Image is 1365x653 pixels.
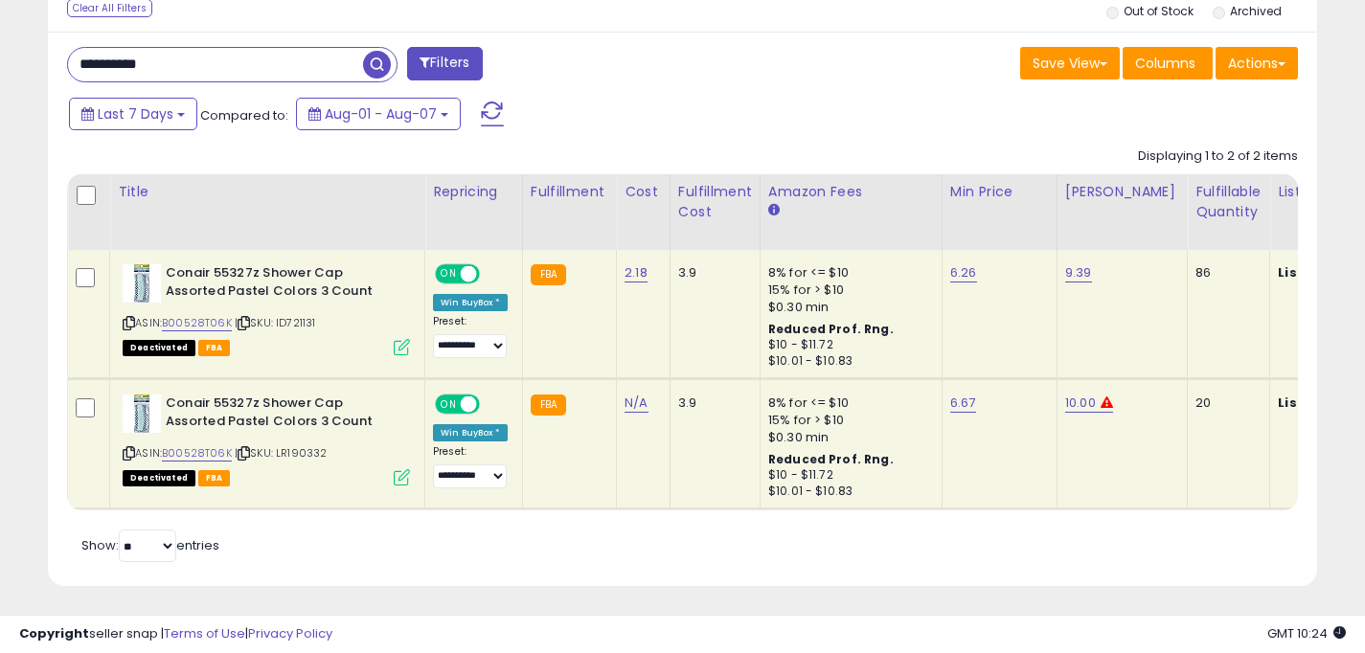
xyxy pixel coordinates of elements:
a: 2.18 [625,263,648,282]
div: Preset: [433,315,508,358]
div: ASIN: [123,264,410,353]
div: 8% for <= $10 [768,394,927,412]
div: [PERSON_NAME] [1065,182,1179,202]
span: Compared to: [200,106,288,124]
img: 41Zdk6MB6RL._SL40_.jpg [123,264,161,303]
div: Win BuyBox * [433,424,508,441]
div: $0.30 min [768,429,927,446]
button: Last 7 Days [69,98,197,130]
div: Min Price [950,182,1049,202]
label: Archived [1230,3,1282,19]
a: Terms of Use [164,624,245,642]
small: FBA [531,264,566,285]
span: FBA [198,340,231,356]
div: 3.9 [678,394,745,412]
span: All listings that are unavailable for purchase on Amazon for any reason other than out-of-stock [123,470,195,486]
div: Repricing [433,182,514,202]
a: 6.67 [950,394,976,413]
span: Aug-01 - Aug-07 [325,104,437,124]
b: Listed Price: [1278,394,1365,412]
button: Columns [1123,47,1213,79]
small: FBA [531,394,566,416]
span: OFF [477,396,508,413]
div: Preset: [433,445,508,488]
div: Win BuyBox * [433,294,508,311]
a: 10.00 [1065,394,1096,413]
strong: Copyright [19,624,89,642]
div: Fulfillable Quantity [1195,182,1262,222]
span: FBA [198,470,231,486]
div: 86 [1195,264,1255,281]
div: $10.01 - $10.83 [768,353,927,370]
div: Cost [625,182,662,202]
span: Columns [1135,54,1195,73]
span: | SKU: LR190332 [235,445,328,461]
div: seller snap | | [19,625,332,643]
div: $10 - $11.72 [768,467,927,484]
div: Title [118,182,417,202]
div: 15% for > $10 [768,412,927,429]
button: Save View [1020,47,1120,79]
button: Aug-01 - Aug-07 [296,98,461,130]
span: OFF [477,266,508,282]
b: Listed Price: [1278,263,1365,281]
a: N/A [625,394,648,413]
a: B00528T06K [162,315,232,331]
span: 2025-08-15 10:24 GMT [1267,624,1346,642]
a: B00528T06K [162,445,232,462]
small: Amazon Fees. [768,202,780,219]
a: Privacy Policy [248,624,332,642]
label: Out of Stock [1124,3,1194,19]
a: 9.39 [1065,263,1092,282]
span: ON [437,266,461,282]
div: 3.9 [678,264,745,281]
span: | SKU: ID721131 [235,315,316,330]
b: Reduced Prof. Rng. [768,321,894,337]
div: Displaying 1 to 2 of 2 items [1138,147,1298,166]
div: Amazon Fees [768,182,934,202]
div: 20 [1195,394,1255,412]
b: Reduced Prof. Rng. [768,451,894,467]
button: Filters [407,47,482,80]
div: Fulfillment Cost [678,182,752,222]
span: Show: entries [81,536,219,554]
span: All listings that are unavailable for purchase on Amazon for any reason other than out-of-stock [123,340,195,356]
img: 41Zdk6MB6RL._SL40_.jpg [123,394,161,433]
div: $0.30 min [768,299,927,316]
b: Conair 55327z Shower Cap Assorted Pastel Colors 3 Count [166,264,398,304]
span: Last 7 Days [98,104,173,124]
div: 8% for <= $10 [768,264,927,281]
div: $10.01 - $10.83 [768,484,927,500]
div: 15% for > $10 [768,281,927,299]
span: ON [437,396,461,413]
div: ASIN: [123,394,410,484]
b: Conair 55327z Shower Cap Assorted Pastel Colors 3 Count [166,394,398,435]
a: 6.26 [950,263,977,282]
button: Actions [1216,47,1298,79]
div: $10 - $11.72 [768,337,927,353]
div: Fulfillment [531,182,608,202]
